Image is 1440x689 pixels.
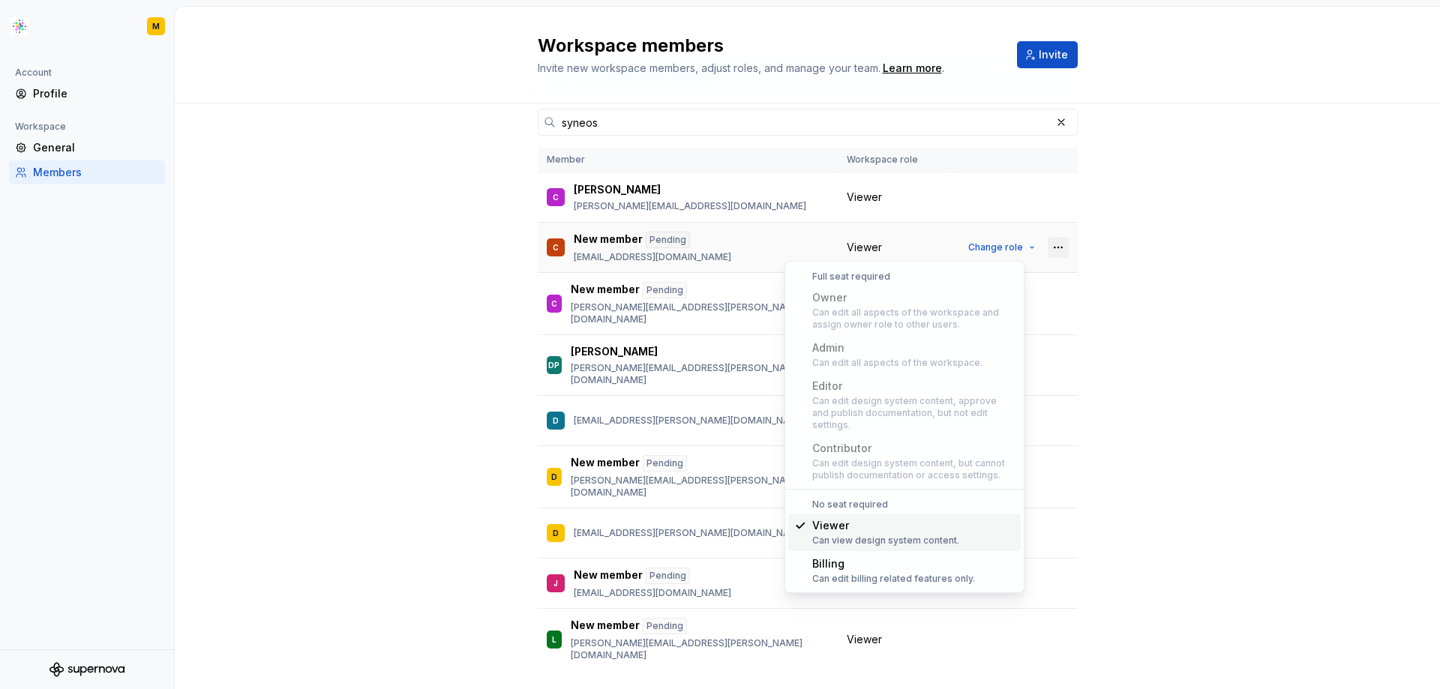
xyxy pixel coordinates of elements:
div: DP [548,358,559,373]
div: M [152,20,160,32]
input: Search in workspace members... [556,109,1051,136]
div: Pending [643,282,687,298]
div: Contributor [812,441,1015,456]
div: Admin [812,340,982,355]
button: Change role [961,237,1042,258]
p: [PERSON_NAME][EMAIL_ADDRESS][PERSON_NAME][DOMAIN_NAME] [571,301,829,325]
p: New member [571,618,640,634]
th: Member [538,148,838,172]
span: Viewer [847,240,882,255]
h2: Workspace members [538,34,999,58]
div: Full seat required [788,271,1021,283]
div: Can edit design system content, approve and publish documentation, but not edit settings. [812,395,1015,431]
div: Billing [812,556,975,571]
button: M [3,10,171,43]
div: D [551,469,557,484]
div: Editor [812,379,1015,394]
div: Can edit design system content, but cannot publish documentation or access settings. [812,457,1015,481]
div: Profile [33,86,159,101]
span: Invite new workspace members, adjust roles, and manage your team. [538,61,880,74]
div: Pending [643,455,687,472]
p: [PERSON_NAME] [571,344,658,359]
a: Learn more [883,61,942,76]
p: New member [571,455,640,472]
div: C [553,190,559,205]
p: [PERSON_NAME][EMAIL_ADDRESS][PERSON_NAME][DOMAIN_NAME] [571,475,829,499]
div: Account [9,64,58,82]
p: [EMAIL_ADDRESS][PERSON_NAME][DOMAIN_NAME] [574,415,806,427]
div: J [553,576,558,591]
div: Can edit all aspects of the workspace and assign owner role to other users. [812,307,1015,331]
p: [PERSON_NAME][EMAIL_ADDRESS][PERSON_NAME][DOMAIN_NAME] [571,637,829,661]
div: Workspace [9,118,72,136]
div: L [552,632,556,647]
p: New member [571,282,640,298]
div: Can view design system content. [812,535,959,547]
div: Pending [646,232,690,248]
div: Owner [812,290,1015,305]
div: General [33,140,159,155]
p: [EMAIL_ADDRESS][DOMAIN_NAME] [574,587,731,599]
p: New member [574,568,643,584]
div: C [551,296,557,311]
div: Can edit billing related features only. [812,573,975,585]
div: Members [33,165,159,180]
div: Pending [643,618,687,634]
p: [EMAIL_ADDRESS][DOMAIN_NAME] [574,251,731,263]
div: Can edit all aspects of the workspace. [812,357,982,369]
a: Profile [9,82,165,106]
p: New member [574,232,643,248]
p: [PERSON_NAME][EMAIL_ADDRESS][PERSON_NAME][DOMAIN_NAME] [571,362,829,386]
div: C [553,240,559,255]
a: Members [9,160,165,184]
img: b2369ad3-f38c-46c1-b2a2-f2452fdbdcd2.png [10,17,28,35]
p: [PERSON_NAME] [574,182,661,197]
a: General [9,136,165,160]
div: Viewer [812,518,959,533]
div: D [553,413,559,428]
span: Invite [1039,47,1068,62]
button: Invite [1017,41,1078,68]
span: Change role [968,241,1023,253]
th: Workspace role [838,148,952,172]
div: Suggestions [785,262,1024,592]
div: No seat required [788,499,1021,511]
span: Viewer [847,190,882,205]
div: D [553,526,559,541]
span: . [880,63,944,74]
span: Viewer [847,632,882,647]
div: Pending [646,568,690,584]
p: [PERSON_NAME][EMAIL_ADDRESS][DOMAIN_NAME] [574,200,806,212]
p: [EMAIL_ADDRESS][PERSON_NAME][DOMAIN_NAME] [574,527,806,539]
svg: Supernova Logo [49,662,124,677]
